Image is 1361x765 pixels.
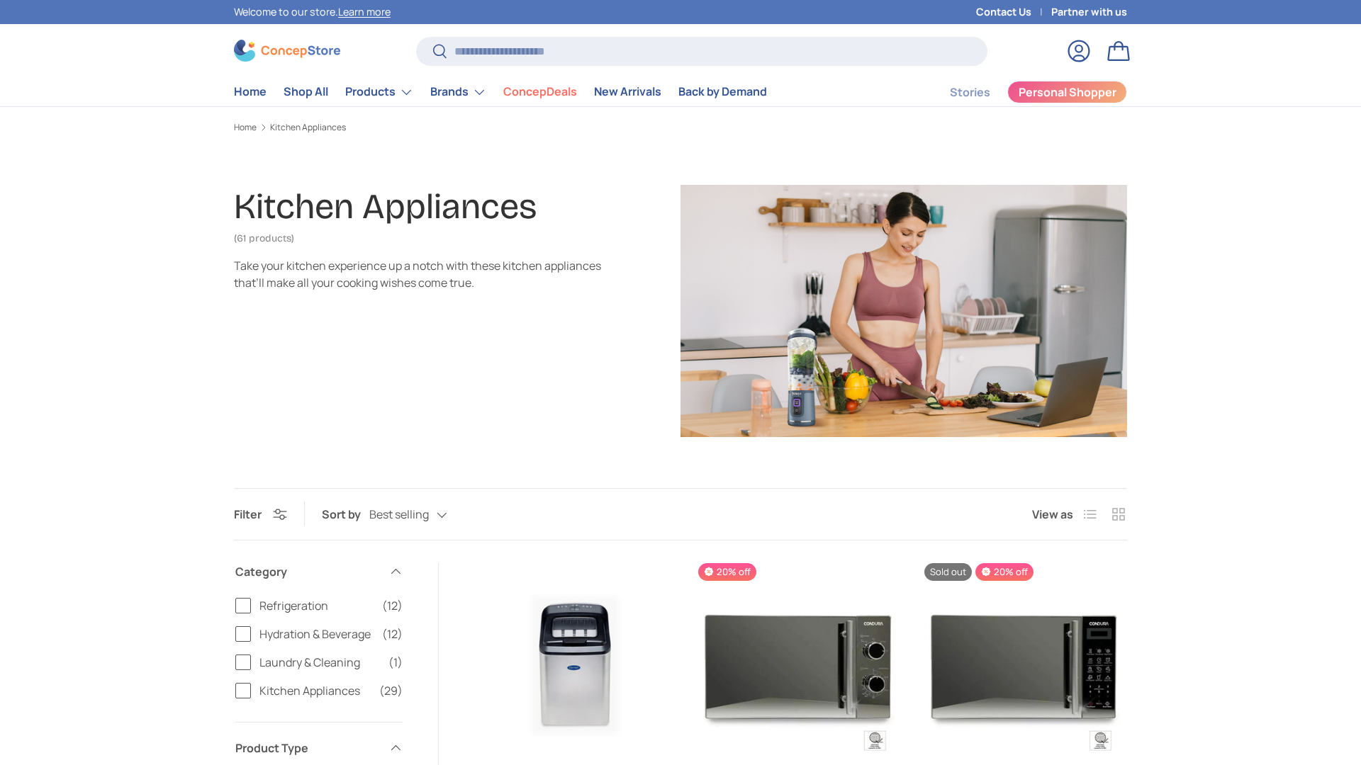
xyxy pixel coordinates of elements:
[422,78,495,106] summary: Brands
[234,506,262,522] span: Filter
[924,563,972,581] span: Sold out
[234,78,267,106] a: Home
[259,654,380,671] span: Laundry & Cleaning
[234,506,287,522] button: Filter
[1051,4,1127,20] a: Partner with us
[259,625,374,642] span: Hydration & Beverage
[234,121,1127,134] nav: Breadcrumbs
[369,508,429,521] span: Best selling
[976,4,1051,20] a: Contact Us
[234,78,767,106] nav: Primary
[234,40,340,62] img: ConcepStore
[234,232,294,244] span: (61 products)
[234,123,257,132] a: Home
[234,257,601,291] div: Take your kitchen experience up a notch with these kitchen appliances that’ll make all your cooki...
[698,563,756,581] span: 20% off
[234,186,537,227] h1: Kitchen Appliances
[382,597,403,614] span: (12)
[379,682,403,699] span: (29)
[678,78,767,106] a: Back by Demand
[235,563,380,580] span: Category
[345,78,413,106] a: Products
[284,78,328,106] a: Shop All
[594,78,661,106] a: New Arrivals
[382,625,403,642] span: (12)
[503,78,577,106] a: ConcepDeals
[234,4,391,20] p: Welcome to our store.
[259,597,374,614] span: Refrigeration
[270,123,346,132] a: Kitchen Appliances
[1032,506,1073,523] span: View as
[388,654,403,671] span: (1)
[430,78,486,106] a: Brands
[975,563,1033,581] span: 20% off
[259,682,371,699] span: Kitchen Appliances
[950,79,990,106] a: Stories
[369,502,476,527] button: Best selling
[1019,86,1116,98] span: Personal Shopper
[235,546,403,597] summary: Category
[235,739,380,756] span: Product Type
[338,5,391,18] a: Learn more
[916,78,1127,106] nav: Secondary
[337,78,422,106] summary: Products
[680,185,1127,437] img: Kitchen Appliances
[322,506,369,523] label: Sort by
[1007,81,1127,103] a: Personal Shopper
